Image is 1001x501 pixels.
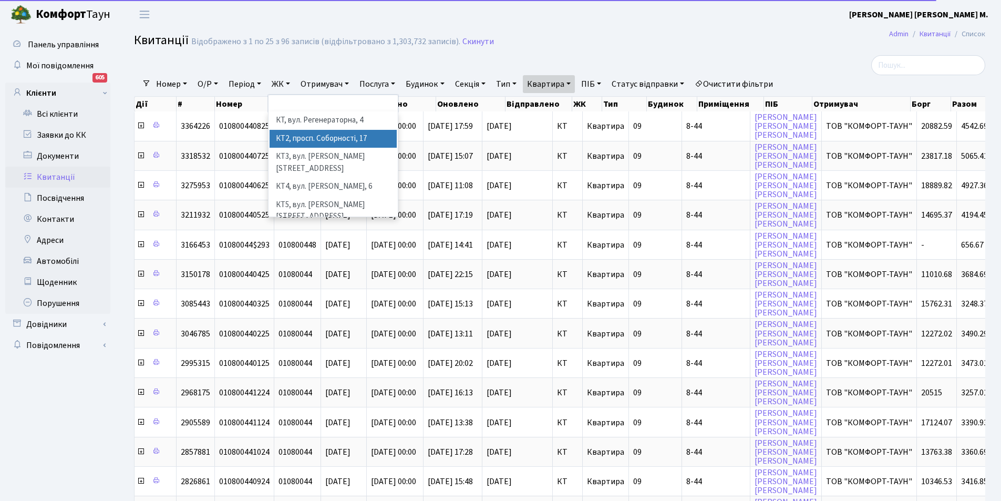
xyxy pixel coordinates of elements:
span: ТОВ "КОМФОРТ-ТАУН" [826,448,912,456]
span: [DATE] [487,300,548,308]
span: Квартира [587,180,624,191]
button: Переключити навігацію [131,6,158,23]
span: [DATE] 17:59 [428,120,473,132]
span: КТ [557,211,578,219]
span: [DATE] 00:00 [371,269,416,280]
a: О/Р [193,75,222,93]
span: [DATE] [487,122,548,130]
span: КТ [557,300,578,308]
span: ТОВ "КОМФОРТ-ТАУН" [826,122,912,130]
span: [DATE] 17:19 [428,209,473,221]
span: КТ [557,181,578,190]
span: - [921,239,924,251]
span: 010800440225 [219,328,270,340]
a: [PERSON_NAME][PERSON_NAME][PERSON_NAME] [755,349,817,378]
a: Секція [451,75,490,93]
th: Тип [602,97,646,111]
span: 010800440924 [219,476,270,487]
a: Admin [889,28,909,39]
span: 3248.37 [961,298,988,310]
span: [DATE] [487,330,548,338]
span: Квартира [587,387,624,398]
a: Всі клієнти [5,104,110,125]
span: 010800441124 [219,417,270,428]
span: 3150178 [181,269,210,280]
span: 2968175 [181,387,210,398]
span: 09 [633,446,642,458]
span: 010800440425 [219,269,270,280]
span: 8-44 [686,211,746,219]
span: 010800440825 [219,120,270,132]
b: [PERSON_NAME] [PERSON_NAME] М. [849,9,988,21]
span: Квартира [587,417,624,428]
a: [PERSON_NAME][PERSON_NAME][PERSON_NAME] [755,111,817,141]
a: Порушення [5,293,110,314]
div: Відображено з 1 по 25 з 96 записів (відфільтровано з 1,303,732 записів). [191,37,460,47]
span: 01080044 [278,269,312,280]
span: 09 [633,239,642,251]
a: ПІБ [577,75,605,93]
span: 2995315 [181,357,210,369]
span: ТОВ "КОМФОРТ-ТАУН" [826,270,912,279]
span: ТОВ "КОМФОРТ-ТАУН" [826,418,912,427]
span: 4927.36 [961,180,988,191]
span: 8-44 [686,418,746,427]
span: 18889.82 [921,180,952,191]
span: КТ [557,388,578,397]
th: Разом [951,97,992,111]
span: 01080044 [278,328,312,340]
span: 17124.07 [921,417,952,428]
span: [DATE] 13:38 [428,417,473,428]
span: 010800440325 [219,298,270,310]
span: 3364226 [181,120,210,132]
span: [DATE] 00:00 [371,357,416,369]
span: [DATE] 00:00 [371,387,416,398]
a: [PERSON_NAME][PERSON_NAME][PERSON_NAME] [755,467,817,496]
img: logo.png [11,4,32,25]
span: КТ [557,448,578,456]
a: [PERSON_NAME][PERSON_NAME][PERSON_NAME] [755,378,817,407]
span: 3275953 [181,180,210,191]
a: Тип [492,75,521,93]
span: 3318532 [181,150,210,162]
a: Квитанції [920,28,951,39]
span: [DATE] [325,328,350,340]
span: КТ [557,477,578,486]
span: 01080044 [278,387,312,398]
span: [DATE] [487,241,548,249]
span: КТ [557,330,578,338]
span: [DATE] 00:00 [371,417,416,428]
div: 605 [92,73,107,83]
span: [DATE] 15:07 [428,150,473,162]
span: 3257.01 [961,387,988,398]
span: [DATE] 15:48 [428,476,473,487]
th: Приміщення [697,97,764,111]
span: 3473.01 [961,357,988,369]
span: 14695.37 [921,209,952,221]
span: 8-44 [686,241,746,249]
span: [DATE] 14:41 [428,239,473,251]
span: 01080044 [278,298,312,310]
span: 4194.45 [961,209,988,221]
span: Квартира [587,269,624,280]
span: [DATE] [325,298,350,310]
span: 12272.01 [921,357,952,369]
span: 010800440725 [219,150,270,162]
a: Статус відправки [607,75,688,93]
span: 2905589 [181,417,210,428]
span: 09 [633,298,642,310]
span: 01080044$293 [219,239,270,251]
a: Посвідчення [5,188,110,209]
span: 09 [633,269,642,280]
span: [DATE] 00:00 [371,446,416,458]
th: Отримувач [812,97,910,111]
span: ТОВ "КОМФОРТ-ТАУН" [826,241,912,249]
span: [DATE] [487,388,548,397]
span: [DATE] 17:28 [428,446,473,458]
span: Квартира [587,150,624,162]
span: 3166453 [181,239,210,251]
span: 656.67 [961,239,984,251]
span: ТОВ "КОМФОРТ-ТАУН" [826,300,912,308]
span: 8-44 [686,122,746,130]
a: Отримувач [296,75,353,93]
